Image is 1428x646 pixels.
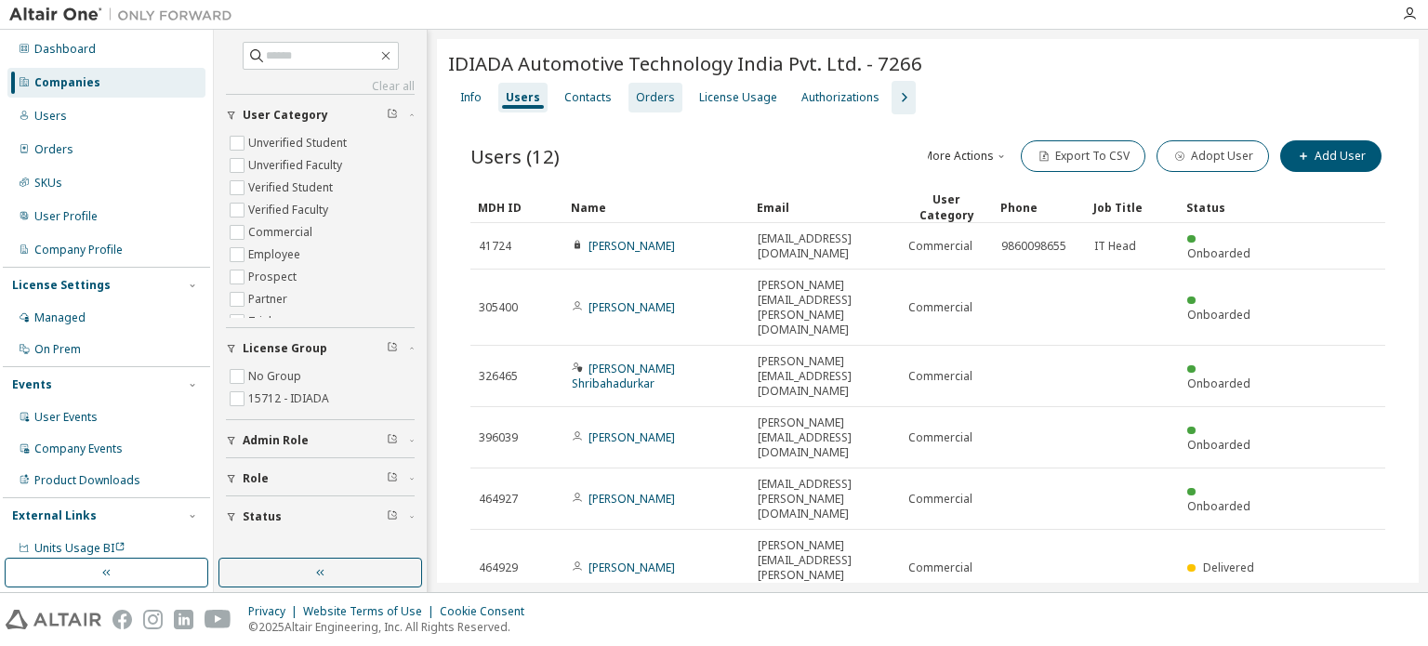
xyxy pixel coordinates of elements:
[248,266,300,288] label: Prospect
[757,192,892,222] div: Email
[572,361,675,391] a: [PERSON_NAME] Shribahadurkar
[1187,498,1250,514] span: Onboarded
[34,75,100,90] div: Companies
[248,177,337,199] label: Verified Student
[1187,437,1250,453] span: Onboarded
[34,176,62,191] div: SKUs
[226,458,415,499] button: Role
[448,50,922,76] span: IDIADA Automotive Technology India Pvt. Ltd. - 7266
[758,354,892,399] span: [PERSON_NAME][EMAIL_ADDRESS][DOMAIN_NAME]
[479,560,518,575] span: 464929
[564,90,612,105] div: Contacts
[6,610,101,629] img: altair_logo.svg
[1186,192,1264,222] div: Status
[248,365,305,388] label: No Group
[226,496,415,537] button: Status
[226,79,415,94] a: Clear all
[588,429,675,445] a: [PERSON_NAME]
[303,604,440,619] div: Website Terms of Use
[34,310,86,325] div: Managed
[34,142,73,157] div: Orders
[248,199,332,221] label: Verified Faculty
[571,192,742,222] div: Name
[34,473,140,488] div: Product Downloads
[440,604,535,619] div: Cookie Consent
[12,377,52,392] div: Events
[1000,192,1078,222] div: Phone
[479,492,518,507] span: 464927
[1280,140,1382,172] button: Add User
[479,430,518,445] span: 396039
[699,90,777,105] div: License Usage
[226,95,415,136] button: User Category
[9,6,242,24] img: Altair One
[243,108,328,123] span: User Category
[34,342,81,357] div: On Prem
[908,239,972,254] span: Commercial
[248,154,346,177] label: Unverified Faculty
[801,90,879,105] div: Authorizations
[387,341,398,356] span: Clear filter
[636,90,675,105] div: Orders
[174,610,193,629] img: linkedin.svg
[248,310,275,333] label: Trial
[588,491,675,507] a: [PERSON_NAME]
[1093,192,1171,222] div: Job Title
[478,192,556,222] div: MDH ID
[34,410,98,425] div: User Events
[758,415,892,460] span: [PERSON_NAME][EMAIL_ADDRESS][DOMAIN_NAME]
[387,433,398,448] span: Clear filter
[248,604,303,619] div: Privacy
[588,299,675,315] a: [PERSON_NAME]
[12,508,97,523] div: External Links
[506,90,540,105] div: Users
[479,300,518,315] span: 305400
[34,243,123,257] div: Company Profile
[243,509,282,524] span: Status
[758,538,892,598] span: [PERSON_NAME][EMAIL_ADDRESS][PERSON_NAME][DOMAIN_NAME]
[243,433,309,448] span: Admin Role
[248,244,304,266] label: Employee
[34,209,98,224] div: User Profile
[1187,307,1250,323] span: Onboarded
[387,509,398,524] span: Clear filter
[248,388,333,410] label: 15712 - IDIADA
[205,610,231,629] img: youtube.svg
[248,132,350,154] label: Unverified Student
[758,477,892,521] span: [EMAIL_ADDRESS][PERSON_NAME][DOMAIN_NAME]
[479,369,518,384] span: 326465
[908,369,972,384] span: Commercial
[248,619,535,635] p: © 2025 Altair Engineering, Inc. All Rights Reserved.
[1187,376,1250,391] span: Onboarded
[1203,560,1254,575] span: Delivered
[588,238,675,254] a: [PERSON_NAME]
[758,278,892,337] span: [PERSON_NAME][EMAIL_ADDRESS][PERSON_NAME][DOMAIN_NAME]
[1021,140,1145,172] button: Export To CSV
[112,610,132,629] img: facebook.svg
[479,239,511,254] span: 41724
[243,471,269,486] span: Role
[470,143,560,169] span: Users (12)
[387,471,398,486] span: Clear filter
[920,140,1010,172] button: More Actions
[1001,239,1066,254] span: 9860098655
[908,492,972,507] span: Commercial
[387,108,398,123] span: Clear filter
[34,109,67,124] div: Users
[460,90,482,105] div: Info
[34,540,126,556] span: Units Usage BI
[143,610,163,629] img: instagram.svg
[908,430,972,445] span: Commercial
[34,42,96,57] div: Dashboard
[243,341,327,356] span: License Group
[588,560,675,575] a: [PERSON_NAME]
[908,300,972,315] span: Commercial
[1157,140,1269,172] button: Adopt User
[758,231,892,261] span: [EMAIL_ADDRESS][DOMAIN_NAME]
[1094,239,1136,254] span: IT Head
[908,560,972,575] span: Commercial
[34,442,123,456] div: Company Events
[226,328,415,369] button: License Group
[907,191,985,223] div: User Category
[248,288,291,310] label: Partner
